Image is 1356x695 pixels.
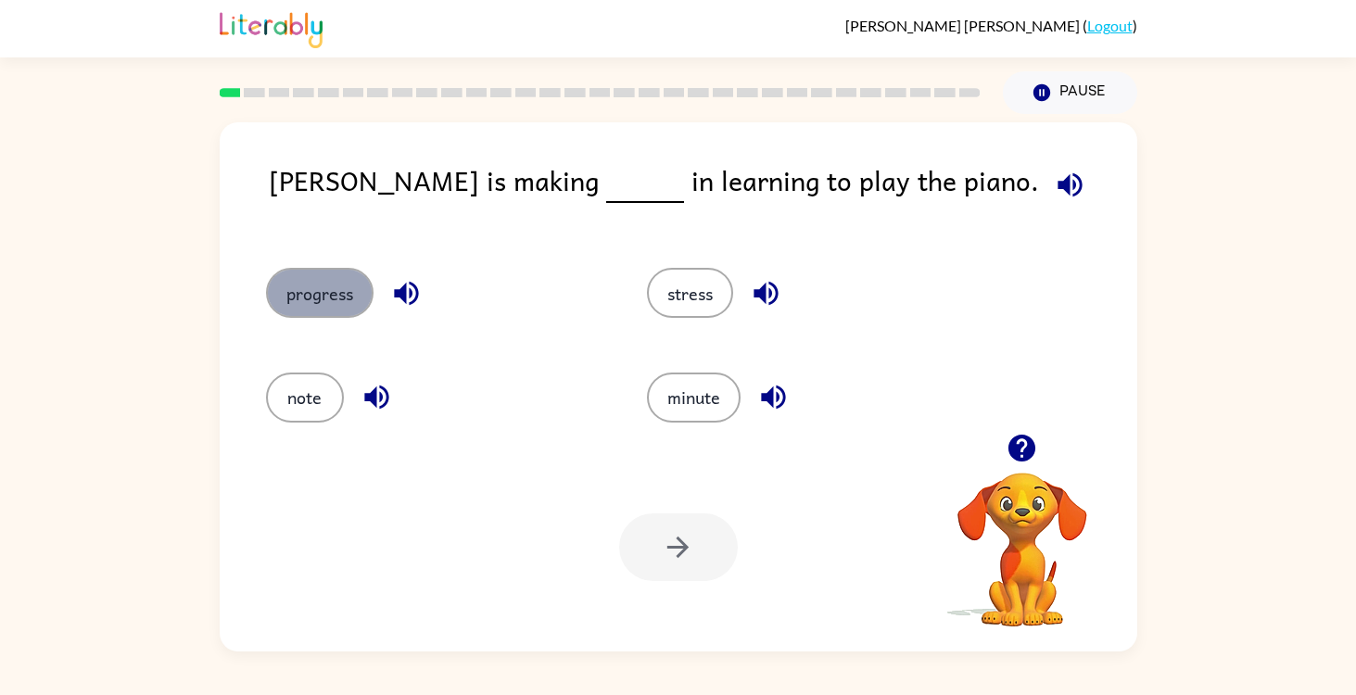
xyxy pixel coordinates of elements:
[266,373,344,423] button: note
[1003,71,1137,114] button: Pause
[220,7,323,48] img: Literably
[1087,17,1133,34] a: Logout
[266,268,374,318] button: progress
[930,444,1115,629] video: Your browser must support playing .mp4 files to use Literably. Please try using another browser.
[845,17,1083,34] span: [PERSON_NAME] [PERSON_NAME]
[269,159,1137,231] div: [PERSON_NAME] is making in learning to play the piano.
[647,268,733,318] button: stress
[647,373,741,423] button: minute
[845,17,1137,34] div: ( )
